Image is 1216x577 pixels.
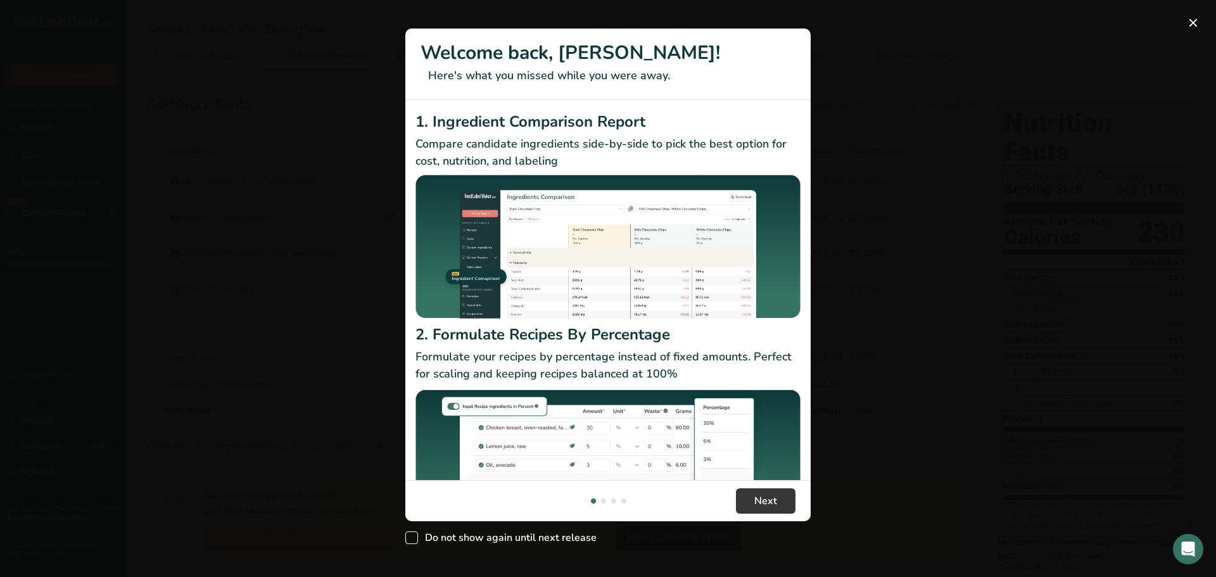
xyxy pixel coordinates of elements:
[415,323,801,346] h2: 2. Formulate Recipes By Percentage
[421,67,795,84] p: Here's what you missed while you were away.
[736,488,795,514] button: Next
[415,136,801,170] p: Compare candidate ingredients side-by-side to pick the best option for cost, nutrition, and labeling
[415,110,801,133] h2: 1. Ingredient Comparison Report
[415,388,801,540] img: Formulate Recipes By Percentage
[415,348,801,383] p: Formulate your recipes by percentage instead of fixed amounts. Perfect for scaling and keeping re...
[421,39,795,67] h1: Welcome back, [PERSON_NAME]!
[1173,534,1203,564] div: Open Intercom Messenger
[418,531,597,544] span: Do not show again until next release
[754,493,777,509] span: Next
[415,175,801,319] img: Ingredient Comparison Report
